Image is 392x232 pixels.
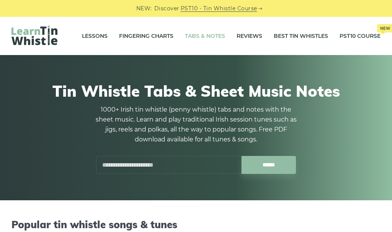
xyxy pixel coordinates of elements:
h1: Tin Whistle Tabs & Sheet Music Notes [15,82,377,100]
a: Tabs & Notes [185,26,225,45]
h2: Popular tin whistle songs & tunes [11,219,381,230]
a: Reviews [237,26,262,45]
a: Lessons [82,26,108,45]
a: Best Tin Whistles [274,26,328,45]
a: Fingering Charts [119,26,173,45]
p: 1000+ Irish tin whistle (penny whistle) tabs and notes with the sheet music. Learn and play tradi... [93,105,299,144]
a: PST10 CourseNew [340,26,381,45]
img: LearnTinWhistle.com [11,26,57,45]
